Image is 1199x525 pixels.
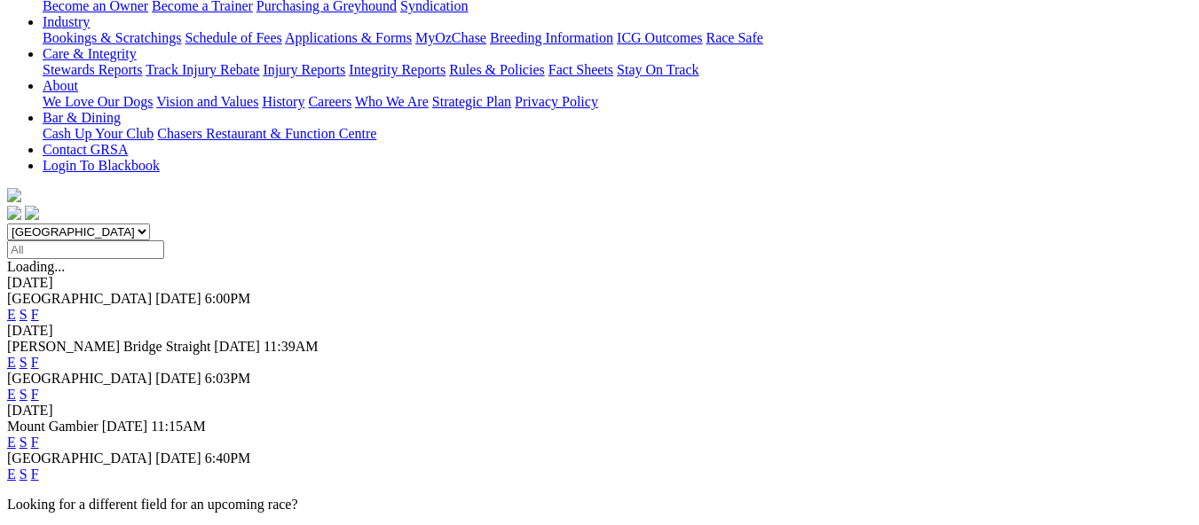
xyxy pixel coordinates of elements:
span: 11:15AM [151,419,206,434]
a: Care & Integrity [43,46,137,61]
span: [PERSON_NAME] Bridge Straight [7,339,210,354]
a: S [20,355,28,370]
span: [DATE] [214,339,260,354]
a: F [31,435,39,450]
span: 6:40PM [205,451,251,466]
div: Industry [43,30,1192,46]
a: S [20,307,28,322]
span: 6:00PM [205,291,251,306]
div: [DATE] [7,403,1192,419]
a: ICG Outcomes [617,30,702,45]
a: Bar & Dining [43,110,121,125]
a: Breeding Information [490,30,613,45]
span: [DATE] [155,451,201,466]
a: F [31,387,39,402]
a: F [31,466,39,482]
a: E [7,435,16,450]
div: About [43,94,1192,110]
a: Rules & Policies [449,62,545,77]
a: E [7,466,16,482]
span: 6:03PM [205,371,251,386]
p: Looking for a different field for an upcoming race? [7,497,1192,513]
a: Fact Sheets [548,62,613,77]
div: [DATE] [7,275,1192,291]
span: [GEOGRAPHIC_DATA] [7,371,152,386]
a: Stay On Track [617,62,698,77]
a: About [43,78,78,93]
a: Applications & Forms [285,30,412,45]
a: Schedule of Fees [185,30,281,45]
a: Contact GRSA [43,142,128,157]
span: 11:39AM [264,339,319,354]
a: History [262,94,304,109]
a: Industry [43,14,90,29]
a: Stewards Reports [43,62,142,77]
a: Who We Are [355,94,429,109]
span: Mount Gambier [7,419,99,434]
span: [GEOGRAPHIC_DATA] [7,451,152,466]
a: S [20,387,28,402]
a: Track Injury Rebate [146,62,259,77]
a: Careers [308,94,351,109]
a: Race Safe [706,30,762,45]
a: Bookings & Scratchings [43,30,181,45]
span: [GEOGRAPHIC_DATA] [7,291,152,306]
span: [DATE] [155,371,201,386]
img: twitter.svg [25,206,39,220]
a: Login To Blackbook [43,158,160,173]
img: facebook.svg [7,206,21,220]
a: F [31,307,39,322]
a: S [20,435,28,450]
a: Integrity Reports [349,62,446,77]
a: E [7,307,16,322]
a: Strategic Plan [432,94,511,109]
a: Chasers Restaurant & Function Centre [157,126,376,141]
div: Bar & Dining [43,126,1192,142]
a: S [20,466,28,482]
a: E [7,355,16,370]
a: Cash Up Your Club [43,126,154,141]
a: MyOzChase [415,30,486,45]
span: [DATE] [155,291,201,306]
a: Privacy Policy [515,94,598,109]
a: We Love Our Dogs [43,94,153,109]
img: logo-grsa-white.png [7,188,21,202]
a: F [31,355,39,370]
span: [DATE] [102,419,148,434]
div: Care & Integrity [43,62,1192,78]
a: Vision and Values [156,94,258,109]
a: E [7,387,16,402]
input: Select date [7,240,164,259]
span: Loading... [7,259,65,274]
a: Injury Reports [263,62,345,77]
div: [DATE] [7,323,1192,339]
